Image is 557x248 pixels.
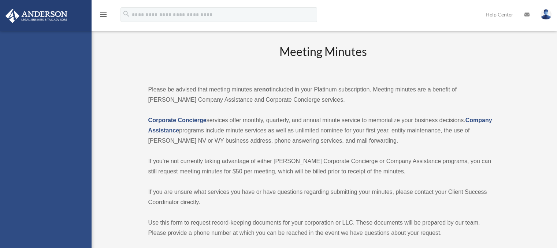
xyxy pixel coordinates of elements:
[148,117,492,134] a: Company Assistance
[148,156,499,177] p: If you’re not currently taking advantage of either [PERSON_NAME] Corporate Concierge or Company A...
[148,187,499,207] p: If you are unsure what services you have or have questions regarding submitting your minutes, ple...
[99,13,108,19] a: menu
[541,9,552,20] img: User Pic
[148,84,499,105] p: Please be advised that meeting minutes are included in your Platinum subscription. Meeting minute...
[3,9,70,23] img: Anderson Advisors Platinum Portal
[148,44,499,74] h2: Meeting Minutes
[122,10,130,18] i: search
[148,115,499,146] p: services offer monthly, quarterly, and annual minute service to memorialize your business decisio...
[148,218,499,238] p: Use this form to request record-keeping documents for your corporation or LLC. These documents wi...
[99,10,108,19] i: menu
[148,117,207,123] a: Corporate Concierge
[262,86,271,93] strong: not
